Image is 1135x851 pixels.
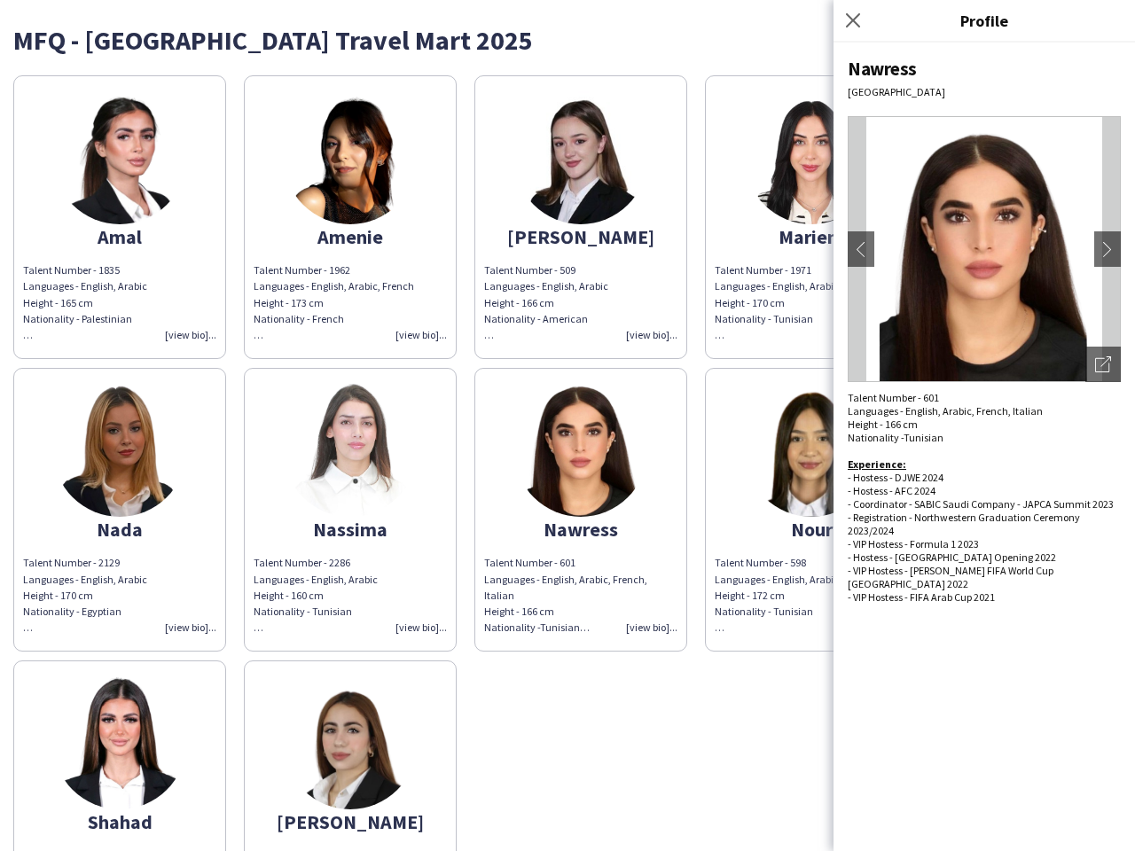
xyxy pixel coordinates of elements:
div: - VIP Hostess - [PERSON_NAME] FIFA World Cup [GEOGRAPHIC_DATA] 2022 [848,564,1121,590]
div: Nour [715,521,908,537]
div: [PERSON_NAME] [254,814,447,830]
span: Nationality - French [254,312,344,325]
div: Amenie [254,229,447,245]
div: Nawress [848,57,1121,81]
div: Height - 172 cm Nationality - Tunisian [715,588,908,636]
img: thumb-6635f156c0799.jpeg [514,91,647,224]
img: Crew avatar or photo [848,116,1121,382]
div: Nassima [254,521,447,537]
span: Languages - English, Arabic Height - 165 cm Nationality - Palestinian [23,279,147,341]
div: [PERSON_NAME] [484,229,677,245]
div: Shahad [23,814,216,830]
span: Talent Number - 1962 [254,263,350,277]
div: - Hostess - DJWE 2024 [848,471,1121,484]
span: - Hostess - AFC 2024 [848,484,935,497]
div: Nawress [484,521,677,537]
div: - VIP Hostess - Formula 1 2023 [848,537,1121,550]
span: Languages - English, Arabic, French [254,279,414,293]
span: Talent Number - 2286 Languages - English, Arabic Height - 160 cm Nationality - Tunisian [254,556,378,634]
img: thumb-33402f92-3f0a-48ee-9b6d-2e0525ee7c28.png [745,384,878,517]
div: Open photos pop-in [1085,347,1121,382]
img: thumb-0b0a4517-2be3-415a-a8cd-aac60e329b3a.png [514,384,647,517]
div: - Hostess - [GEOGRAPHIC_DATA] Opening 2022 [848,550,1121,564]
div: Nada [23,521,216,537]
span: Talent Number - 598 [715,556,806,569]
img: thumb-81ff8e59-e6e2-4059-b349-0c4ea833cf59.png [53,91,186,224]
div: - VIP Hostess - FIFA Arab Cup 2021 [848,590,1121,604]
img: thumb-2e0034d6-7930-4ae6-860d-e19d2d874555.png [284,676,417,809]
span: Talent Number - 509 Languages - English, Arabic Height - 166 cm Nationality - American [484,263,608,341]
div: MFQ - [GEOGRAPHIC_DATA] Travel Mart 2025 [13,27,1122,53]
div: - Registration - Northwestern Graduation Ceremony 2023/2024 [848,511,1121,537]
span: Talent Number - 601 Languages - English, Arabic, French, Italian Height - 166 cm Nationality - [484,556,647,634]
span: Talent Number - 1971 Languages - English, Arabic Height - 170 cm Nationality - Tunisian [715,263,839,341]
div: [GEOGRAPHIC_DATA] [848,85,1121,98]
span: Talent Number - 1835 [23,263,120,277]
span: Tunisian [540,621,590,634]
div: Languages - English, Arabic [715,572,908,636]
img: thumb-7d03bddd-c3aa-4bde-8cdb-39b64b840995.png [284,384,417,517]
span: Height - 173 cm [254,296,324,309]
span: Talent Number - 2129 Languages - English, Arabic Height - 170 cm Nationality - Egyptian [23,556,147,634]
span: - Coordinator - SABIC Saudi Company - JAPCA Summit 2023 [848,497,1114,511]
span: Talent Number - 601 Languages - English, Arabic, French, Italian Height - 166 cm Nationality - [848,391,1043,444]
div: Mariem [715,229,908,245]
b: Experience: [848,457,906,471]
img: thumb-127a73c4-72f8-4817-ad31-6bea1b145d02.png [53,384,186,517]
img: thumb-22a80c24-cb5f-4040-b33a-0770626b616f.png [53,676,186,809]
h3: Profile [834,9,1135,32]
span: Tunisian [904,431,943,444]
div: Amal [23,229,216,245]
img: thumb-4c95e7ae-0fdf-44ac-8d60-b62309d66edf.png [745,91,878,224]
img: thumb-4ca95fa5-4d3e-4c2c-b4ce-8e0bcb13b1c7.png [284,91,417,224]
